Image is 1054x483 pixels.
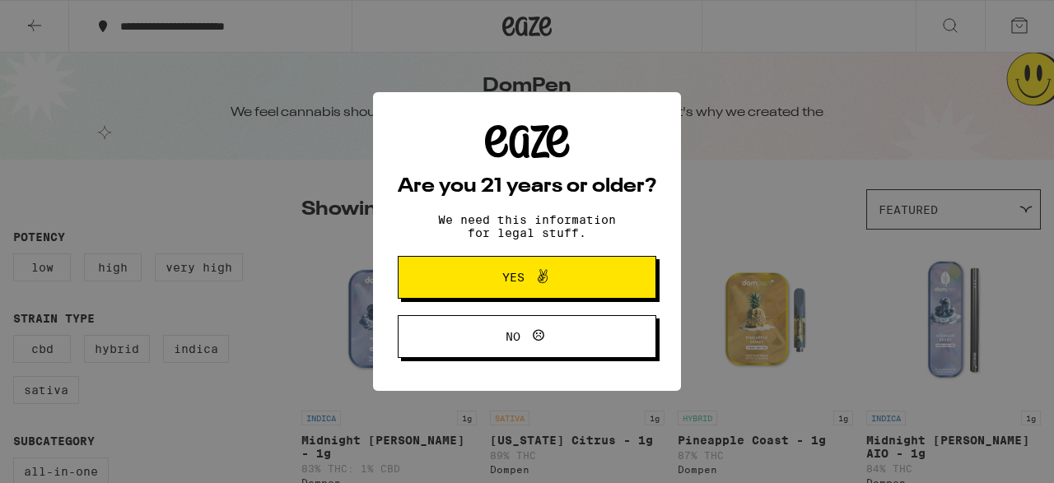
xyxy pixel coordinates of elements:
[506,331,520,342] span: No
[398,177,656,197] h2: Are you 21 years or older?
[398,315,656,358] button: No
[424,213,630,239] p: We need this information for legal stuff.
[502,272,525,283] span: Yes
[398,256,656,299] button: Yes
